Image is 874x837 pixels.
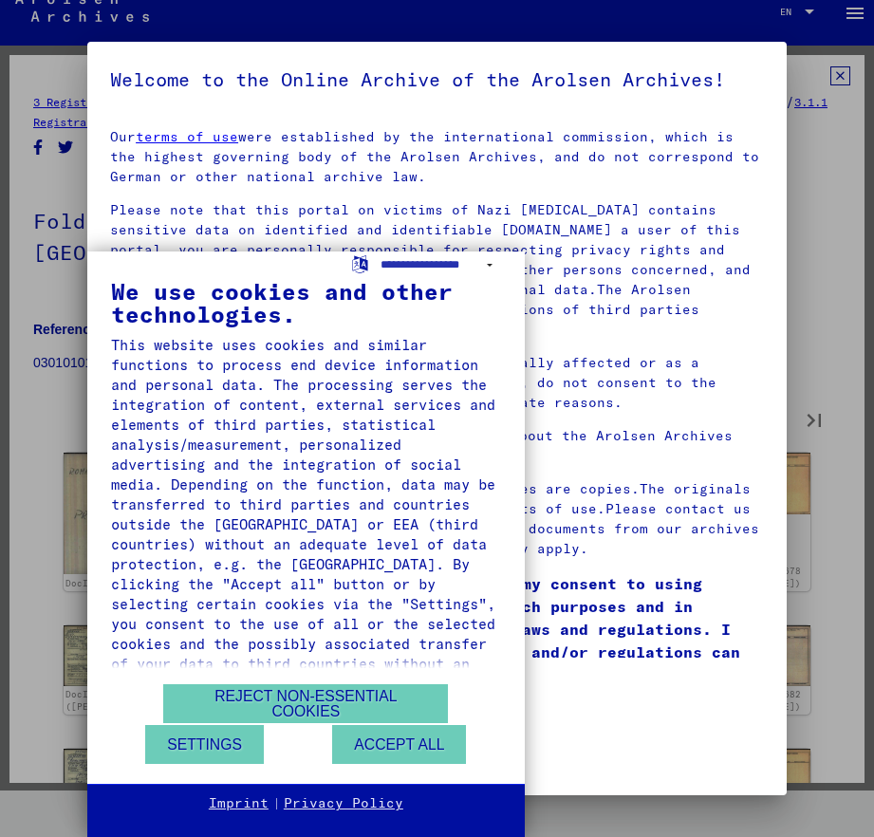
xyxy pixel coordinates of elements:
[145,725,264,764] button: Settings
[209,794,269,813] a: Imprint
[163,684,448,723] button: Reject non-essential cookies
[284,794,403,813] a: Privacy Policy
[111,335,501,694] div: This website uses cookies and similar functions to process end device information and personal da...
[332,725,466,764] button: Accept all
[111,280,501,325] div: We use cookies and other technologies.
